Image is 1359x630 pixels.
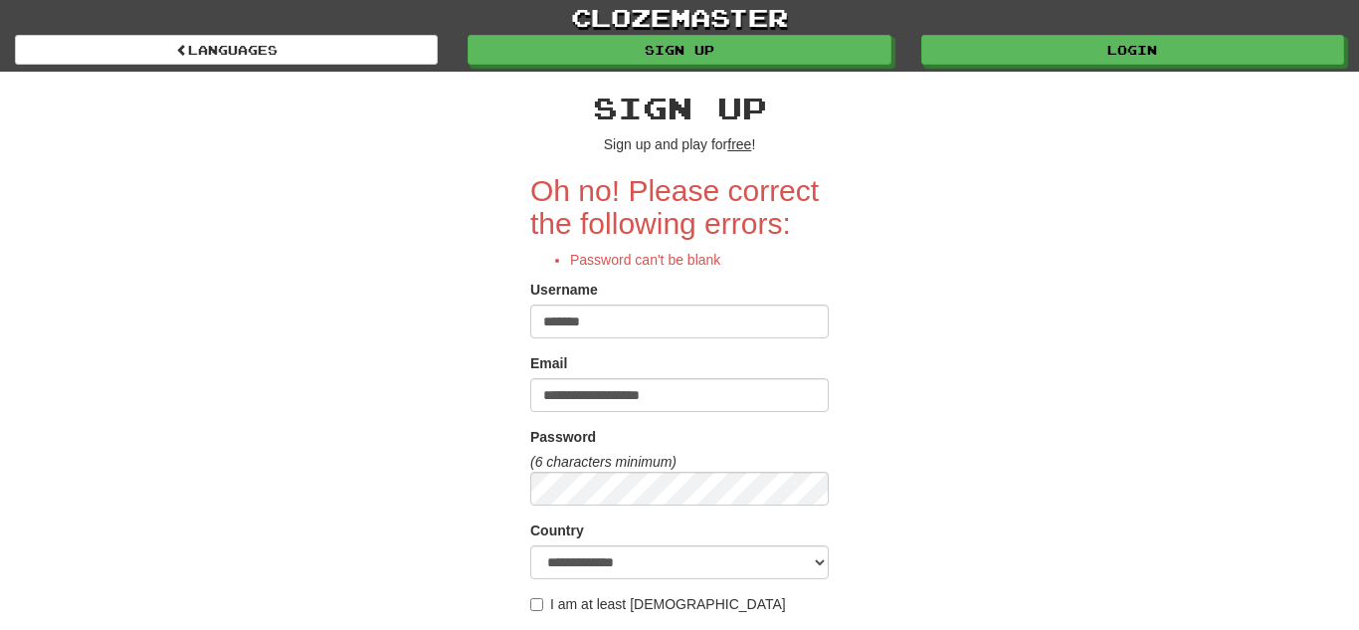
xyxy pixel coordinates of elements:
u: free [727,136,751,152]
label: Password [530,427,596,447]
label: Country [530,521,584,540]
label: I am at least [DEMOGRAPHIC_DATA] [530,594,786,614]
li: Password can't be blank [570,250,829,270]
a: Login [921,35,1344,65]
a: Languages [15,35,438,65]
label: Email [530,353,567,373]
input: I am at least [DEMOGRAPHIC_DATA] [530,598,543,611]
h2: Sign up [530,92,829,124]
a: Sign up [468,35,890,65]
h2: Oh no! Please correct the following errors: [530,174,829,240]
p: Sign up and play for ! [530,134,829,154]
label: Username [530,280,598,300]
em: (6 characters minimum) [530,454,677,470]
